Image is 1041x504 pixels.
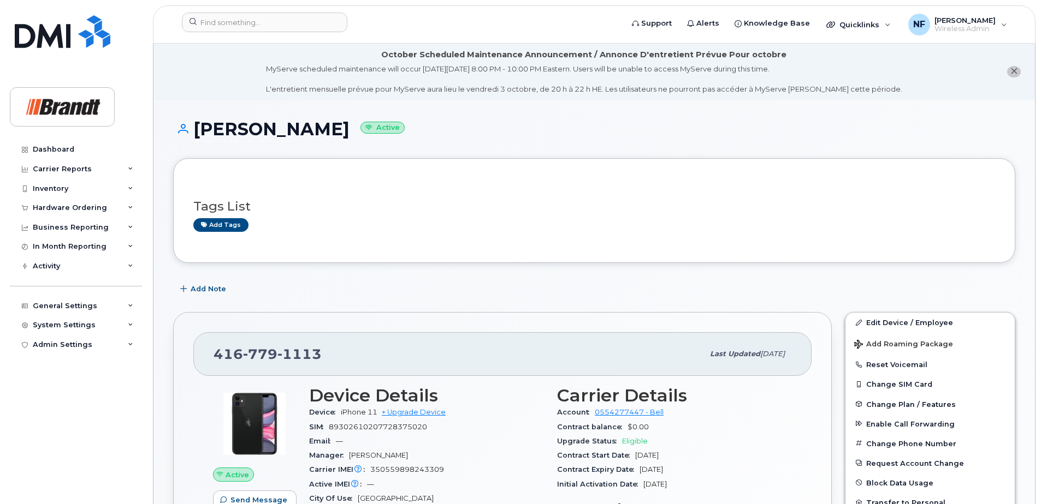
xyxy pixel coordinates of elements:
small: Active [360,122,405,134]
span: [PERSON_NAME] [349,451,408,459]
button: Add Note [173,279,235,299]
button: Enable Call Forwarding [845,414,1015,434]
span: 89302610207728375020 [329,423,427,431]
button: Change SIM Card [845,374,1015,394]
span: Add Note [191,284,226,294]
span: iPhone 11 [341,408,377,416]
button: Request Account Change [845,453,1015,473]
span: Active [226,470,249,480]
a: Edit Device / Employee [845,313,1015,332]
button: Block Data Usage [845,473,1015,493]
span: Eligible [622,437,648,445]
button: Change Phone Number [845,434,1015,453]
span: 779 [243,346,277,362]
span: 350559898243309 [370,465,444,473]
span: [DATE] [760,350,785,358]
span: Contract balance [557,423,628,431]
span: — [367,480,374,488]
span: Contract Expiry Date [557,465,640,473]
span: Carrier IMEI [309,465,370,473]
span: $0.00 [628,423,649,431]
button: Change Plan / Features [845,394,1015,414]
span: Account [557,408,595,416]
span: Add Roaming Package [854,340,953,350]
span: Active IMEI [309,480,367,488]
button: close notification [1007,66,1021,77]
a: Add tags [193,218,249,232]
h3: Tags List [193,200,995,213]
img: iPhone_11.jpg [222,391,287,457]
span: — [336,437,343,445]
a: + Upgrade Device [382,408,446,416]
span: Change Plan / Features [866,400,956,408]
span: Device [309,408,341,416]
span: Manager [309,451,349,459]
span: 416 [214,346,322,362]
a: 0554277447 - Bell [595,408,664,416]
span: Upgrade Status [557,437,622,445]
span: [GEOGRAPHIC_DATA] [358,494,434,502]
span: [DATE] [640,465,663,473]
h1: [PERSON_NAME] [173,119,1015,139]
span: [DATE] [635,451,659,459]
div: October Scheduled Maintenance Announcement / Annonce D'entretient Prévue Pour octobre [381,49,786,61]
span: Initial Activation Date [557,480,643,488]
span: City Of Use [309,494,358,502]
span: Email [309,437,336,445]
span: 1113 [277,346,322,362]
span: [DATE] [643,480,667,488]
span: SIM [309,423,329,431]
span: Enable Call Forwarding [866,419,955,428]
div: MyServe scheduled maintenance will occur [DATE][DATE] 8:00 PM - 10:00 PM Eastern. Users will be u... [266,64,902,94]
h3: Device Details [309,386,544,405]
span: Contract Start Date [557,451,635,459]
span: Last updated [710,350,760,358]
button: Reset Voicemail [845,355,1015,374]
button: Add Roaming Package [845,332,1015,355]
h3: Carrier Details [557,386,792,405]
